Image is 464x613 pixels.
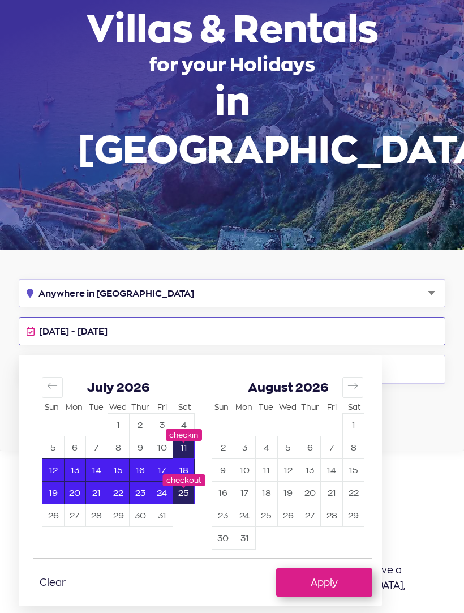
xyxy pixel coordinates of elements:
button: 24 [234,504,255,526]
td: Choose Wednesday, August 5, 2026 as your start date. [277,436,299,458]
button: [DATE] - [DATE] [19,317,445,345]
button: 10 [151,436,172,458]
button: 8 [343,436,364,458]
td: Choose Saturday, August 22, 2026 as your start date. [342,481,364,504]
button: 31 [234,527,255,549]
td: Choose Tuesday, July 21, 2026 as your start date. [86,481,108,504]
td: Choose Friday, July 17, 2026 as your start date. [151,458,173,481]
td: Choose Tuesday, August 25, 2026 as your start date. [256,504,277,526]
td: Choose Thursday, July 16, 2026 as your start date. [129,458,151,481]
td: Choose Monday, August 24, 2026 as your start date. [234,504,255,526]
td: Choose Wednesday, July 1, 2026 as your start date. [108,413,129,436]
button: 6 [65,436,85,458]
td: Choose Friday, July 10, 2026 as your start date. [151,436,173,458]
td: Choose Thursday, July 23, 2026 as your start date. [129,481,151,504]
td: Choose Friday, August 21, 2026 as your start date. [321,481,342,504]
td: Choose Friday, July 31, 2026 as your start date. [151,504,173,526]
td: Choose Wednesday, August 12, 2026 as your start date. [277,458,299,481]
td: Choose Thursday, July 2, 2026 as your start date. [129,413,151,436]
td: Choose Sunday, July 5, 2026 as your start date. [42,436,64,458]
td: Choose Sunday, August 2, 2026 as your start date. [212,436,234,458]
button: 3 [151,414,172,436]
td: Choose Sunday, July 26, 2026 as your start date. [42,504,64,526]
button: 12 [42,459,63,481]
td: Choose Monday, July 27, 2026 as your start date. [64,504,85,526]
button: 20 [299,482,320,504]
button: 16 [130,459,151,481]
span: - [71,327,75,336]
button: 31 [151,504,172,526]
td: Choose Thursday, August 20, 2026 as your start date. [299,481,320,504]
td: Selected. Saturday, July 25, 2026 [173,481,194,504]
td: Choose Sunday, July 19, 2026 as your start date. [42,481,64,504]
span: [DATE] [78,325,108,337]
td: Choose Saturday, August 1, 2026 as your start date. [342,413,364,436]
button: 28 [321,504,342,526]
td: Choose Monday, August 17, 2026 as your start date. [234,481,255,504]
button: 13 [299,459,320,481]
button: 29 [343,504,364,526]
button: 9 [212,459,233,481]
button: 1 [343,414,364,436]
button: 23 [130,482,151,504]
td: Choose Monday, August 31, 2026 as your start date. [234,526,255,549]
span: August [248,379,293,395]
button: 12 [278,459,299,481]
button: 29 [108,504,129,526]
button: 26 [278,504,299,526]
button: 5 [42,436,63,458]
button: 23 [212,504,233,526]
button: 22 [343,482,364,504]
button: 4 [173,414,194,436]
td: Choose Friday, August 28, 2026 as your start date. [321,504,342,526]
td: Choose Thursday, August 6, 2026 as your start date. [299,436,320,458]
button: 13 [65,459,85,481]
button: 20 [65,482,85,504]
button: 21 [86,482,107,504]
td: Choose Saturday, July 4, 2026 as your start date. [173,413,194,436]
button: 25 [173,482,194,504]
td: Choose Monday, August 10, 2026 as your start date. [234,458,255,481]
td: Choose Sunday, July 12, 2026 as your start date. [42,458,64,481]
button: 27 [65,504,85,526]
button: 11 [256,459,277,481]
button: 19 [42,482,63,504]
td: Choose Wednesday, August 19, 2026 as your start date. [277,481,299,504]
td: Choose Sunday, August 9, 2026 as your start date. [212,458,234,481]
td: Choose Wednesday, July 15, 2026 as your start date. [108,458,129,481]
td: Choose Wednesday, July 8, 2026 as your start date. [108,436,129,458]
td: Choose Monday, July 13, 2026 as your start date. [64,458,85,481]
span: 2026 [117,379,150,395]
td: Choose Monday, July 20, 2026 as your start date. [64,481,85,504]
button: 10 [234,459,255,481]
td: Choose Friday, August 14, 2026 as your start date. [321,458,342,481]
span: 2026 [295,379,329,395]
td: Choose Wednesday, July 29, 2026 as your start date. [108,504,129,526]
td: Choose Friday, August 7, 2026 as your start date. [321,436,342,458]
button: 28 [86,504,107,526]
td: Choose Thursday, August 13, 2026 as your start date. [299,458,320,481]
td: Choose Thursday, July 9, 2026 as your start date. [129,436,151,458]
button: 25 [256,504,277,526]
button: 11 [173,436,194,458]
td: Choose Tuesday, July 28, 2026 as your start date. [86,504,108,526]
button: 2 [212,436,233,458]
button: 18 [173,459,194,481]
button: 7 [86,436,107,458]
button: 27 [299,504,320,526]
button: Move backward to switch to the previous month. [42,377,63,398]
button: 17 [234,482,255,504]
button: 15 [343,459,364,481]
button: 3 [234,436,255,458]
td: Choose Tuesday, August 18, 2026 as your start date. [256,481,277,504]
button: 14 [321,459,342,481]
td: Choose Tuesday, July 14, 2026 as your start date. [86,458,108,481]
button: 8 [108,436,129,458]
span: July [87,379,114,395]
button: 2 [130,414,151,436]
button: 21 [321,482,342,504]
span: [DATE] [39,325,69,337]
button: 15 [108,459,129,481]
button: 19 [278,482,299,504]
button: 26 [42,504,63,526]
